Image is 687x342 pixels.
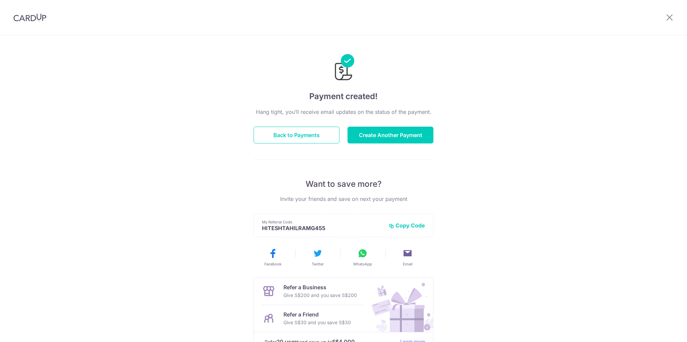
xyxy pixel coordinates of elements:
p: Give S$30 and you save S$30 [283,318,351,327]
button: Email [388,248,427,267]
button: Twitter [298,248,337,267]
span: Email [403,261,413,267]
span: Facebook [264,261,281,267]
h4: Payment created! [254,90,433,102]
p: HITESHTAHILRAMG455 [262,225,383,231]
button: WhatsApp [343,248,382,267]
img: Payments [333,54,354,82]
button: Create Another Payment [348,127,433,143]
button: Facebook [253,248,293,267]
p: Refer a Friend [283,310,351,318]
p: Hang tight, you’ll receive email updates on the status of the payment. [254,108,433,116]
p: Refer a Business [283,283,357,291]
img: CardUp [13,13,46,22]
img: Refer [365,278,433,332]
p: Invite your friends and save on next your payment [254,195,433,203]
span: Twitter [312,261,324,267]
button: Back to Payments [254,127,339,143]
button: Copy Code [389,222,425,229]
p: My Referral Code [262,219,383,225]
p: Give S$200 and you save S$200 [283,291,357,299]
p: Want to save more? [254,179,433,189]
span: WhatsApp [353,261,372,267]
